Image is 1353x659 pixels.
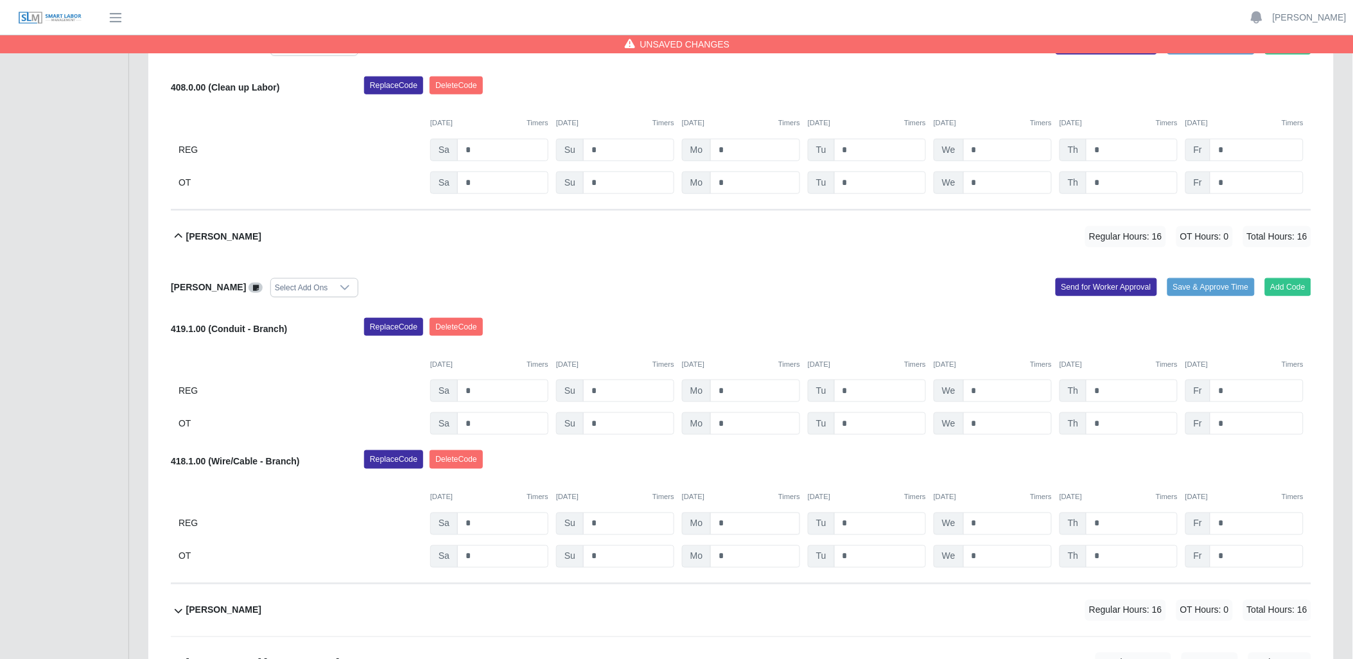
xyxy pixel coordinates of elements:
[808,118,926,128] div: [DATE]
[527,118,548,128] button: Timers
[556,380,584,402] span: Su
[808,171,835,194] span: Tu
[640,38,730,51] span: Unsaved Changes
[527,359,548,370] button: Timers
[179,412,423,435] div: OT
[527,491,548,502] button: Timers
[556,118,674,128] div: [DATE]
[430,545,458,568] span: Sa
[808,545,835,568] span: Tu
[556,545,584,568] span: Su
[1156,118,1178,128] button: Timers
[430,318,483,336] button: DeleteCode
[1060,139,1087,161] span: Th
[1060,380,1087,402] span: Th
[808,359,926,370] div: [DATE]
[1185,545,1210,568] span: Fr
[778,118,800,128] button: Timers
[171,211,1311,263] button: [PERSON_NAME] Regular Hours: 16 OT Hours: 0 Total Hours: 16
[808,139,835,161] span: Tu
[1282,118,1304,128] button: Timers
[430,139,458,161] span: Sa
[808,491,926,502] div: [DATE]
[430,450,483,468] button: DeleteCode
[904,359,926,370] button: Timers
[1243,600,1311,621] span: Total Hours: 16
[682,171,711,194] span: Mo
[1185,513,1210,535] span: Fr
[1156,491,1178,502] button: Timers
[556,491,674,502] div: [DATE]
[1273,11,1347,24] a: [PERSON_NAME]
[364,318,423,336] button: ReplaceCode
[1265,278,1312,296] button: Add Code
[1282,359,1304,370] button: Timers
[186,604,261,617] b: [PERSON_NAME]
[1030,118,1052,128] button: Timers
[171,82,280,92] b: 408.0.00 (Clean up Labor)
[1185,139,1210,161] span: Fr
[652,118,674,128] button: Timers
[430,412,458,435] span: Sa
[1060,359,1178,370] div: [DATE]
[364,76,423,94] button: ReplaceCode
[1282,491,1304,502] button: Timers
[430,118,548,128] div: [DATE]
[430,171,458,194] span: Sa
[682,359,800,370] div: [DATE]
[1056,278,1157,296] button: Send for Worker Approval
[934,380,964,402] span: We
[904,118,926,128] button: Timers
[778,359,800,370] button: Timers
[1060,545,1087,568] span: Th
[1060,412,1087,435] span: Th
[1030,359,1052,370] button: Timers
[682,545,711,568] span: Mo
[171,456,300,466] b: 418.1.00 (Wire/Cable - Branch)
[179,139,423,161] div: REG
[682,513,711,535] span: Mo
[1060,171,1087,194] span: Th
[808,380,835,402] span: Tu
[430,491,548,502] div: [DATE]
[682,139,711,161] span: Mo
[1185,380,1210,402] span: Fr
[1185,118,1304,128] div: [DATE]
[934,359,1052,370] div: [DATE]
[556,139,584,161] span: Su
[18,11,82,25] img: SLM Logo
[682,491,800,502] div: [DATE]
[556,513,584,535] span: Su
[682,118,800,128] div: [DATE]
[934,491,1052,502] div: [DATE]
[808,412,835,435] span: Tu
[186,230,261,243] b: [PERSON_NAME]
[934,171,964,194] span: We
[1167,278,1255,296] button: Save & Approve Time
[1085,600,1166,621] span: Regular Hours: 16
[179,171,423,194] div: OT
[430,380,458,402] span: Sa
[1185,359,1304,370] div: [DATE]
[1243,226,1311,247] span: Total Hours: 16
[1185,171,1210,194] span: Fr
[934,545,964,568] span: We
[934,513,964,535] span: We
[1185,412,1210,435] span: Fr
[179,545,423,568] div: OT
[1085,226,1166,247] span: Regular Hours: 16
[171,324,287,334] b: 419.1.00 (Conduit - Branch)
[934,412,964,435] span: We
[556,171,584,194] span: Su
[1060,513,1087,535] span: Th
[904,491,926,502] button: Timers
[364,450,423,468] button: ReplaceCode
[556,412,584,435] span: Su
[249,282,263,292] a: View/Edit Notes
[171,584,1311,637] button: [PERSON_NAME] Regular Hours: 16 OT Hours: 0 Total Hours: 16
[778,491,800,502] button: Timers
[430,359,548,370] div: [DATE]
[271,279,332,297] div: Select Add Ons
[556,359,674,370] div: [DATE]
[934,139,964,161] span: We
